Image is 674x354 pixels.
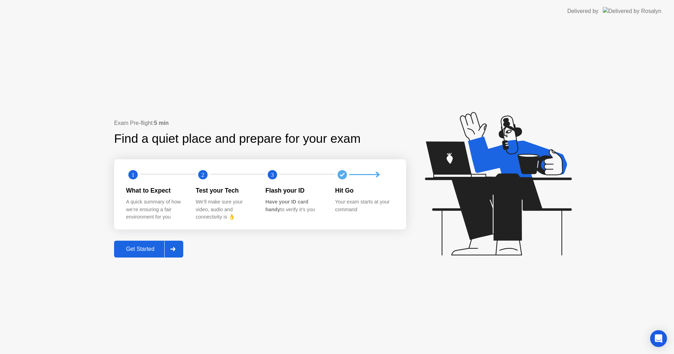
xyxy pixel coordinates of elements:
div: Exam Pre-flight: [114,119,406,127]
div: Test your Tech [196,186,255,195]
div: Open Intercom Messenger [650,330,667,347]
div: Flash your ID [265,186,324,195]
div: A quick summary of how we’re ensuring a fair environment for you [126,198,185,221]
div: What to Expect [126,186,185,195]
div: Get Started [116,246,164,252]
div: We’ll make sure your video, audio and connectivity is 👌 [196,198,255,221]
div: Your exam starts at your command [335,198,394,213]
div: to verify it’s you [265,198,324,213]
text: 3 [271,171,274,178]
b: Have your ID card handy [265,199,308,212]
text: 2 [201,171,204,178]
text: 1 [132,171,134,178]
img: Delivered by Rosalyn [603,7,661,15]
button: Get Started [114,241,183,258]
div: Hit Go [335,186,394,195]
div: Find a quiet place and prepare for your exam [114,129,362,148]
b: 5 min [154,120,169,126]
div: Delivered by [567,7,599,15]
